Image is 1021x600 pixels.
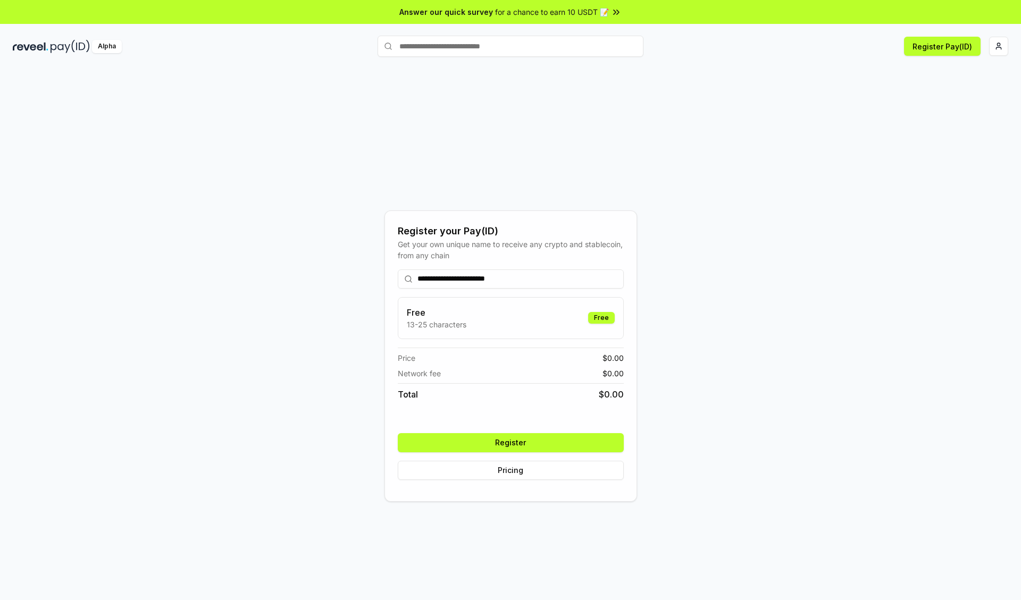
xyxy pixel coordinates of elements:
[92,40,122,53] div: Alpha
[398,461,624,480] button: Pricing
[51,40,90,53] img: pay_id
[407,319,466,330] p: 13-25 characters
[398,224,624,239] div: Register your Pay(ID)
[398,368,441,379] span: Network fee
[599,388,624,401] span: $ 0.00
[588,312,615,324] div: Free
[398,239,624,261] div: Get your own unique name to receive any crypto and stablecoin, from any chain
[602,352,624,364] span: $ 0.00
[398,388,418,401] span: Total
[398,352,415,364] span: Price
[602,368,624,379] span: $ 0.00
[399,6,493,18] span: Answer our quick survey
[398,433,624,452] button: Register
[13,40,48,53] img: reveel_dark
[904,37,981,56] button: Register Pay(ID)
[407,306,466,319] h3: Free
[495,6,609,18] span: for a chance to earn 10 USDT 📝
